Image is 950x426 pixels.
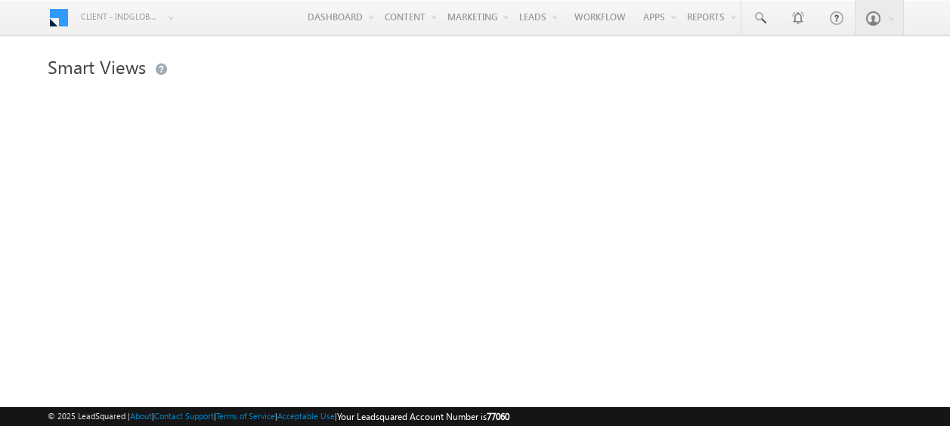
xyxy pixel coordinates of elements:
[154,411,214,421] a: Contact Support
[48,54,146,79] span: Smart Views
[337,411,509,422] span: Your Leadsquared Account Number is
[130,411,152,421] a: About
[48,409,509,424] span: © 2025 LeadSquared | | | | |
[487,411,509,422] span: 77060
[216,411,275,421] a: Terms of Service
[277,411,335,421] a: Acceptable Use
[81,9,160,24] span: Client - indglobal1 (77060)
